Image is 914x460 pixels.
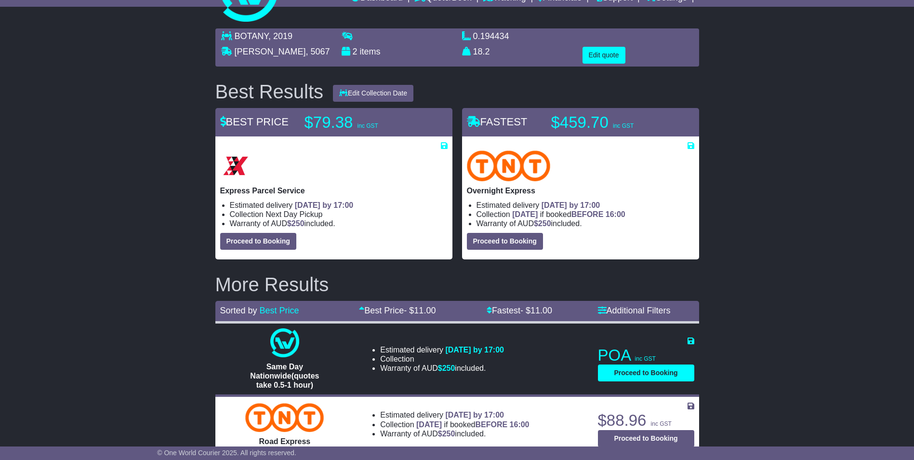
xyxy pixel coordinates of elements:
span: 11.00 [530,306,552,315]
span: 16:00 [510,420,530,429]
h2: More Results [215,274,699,295]
span: BEST PRICE [220,116,289,128]
span: 18.2 [473,47,490,56]
span: - $ [520,306,552,315]
span: FASTEST [467,116,528,128]
span: 16:00 [606,210,625,218]
span: [DATE] by 17:00 [295,201,354,209]
span: [DATE] by 17:00 [445,411,504,419]
li: Estimated delivery [477,201,694,210]
span: [DATE] [416,420,442,429]
a: Additional Filters [598,306,671,315]
a: Best Price [260,306,299,315]
span: Road Express [259,437,311,446]
p: $459.70 [551,113,672,132]
li: Warranty of AUD included. [380,364,504,373]
span: 250 [442,430,455,438]
img: One World Courier: Same Day Nationwide(quotes take 0.5-1 hour) [270,328,299,357]
span: 2 [353,47,358,56]
span: [DATE] by 17:00 [542,201,600,209]
p: Overnight Express [467,186,694,195]
span: inc GST [613,122,634,129]
div: Best Results [211,81,329,102]
p: $88.96 [598,411,694,430]
button: Edit Collection Date [333,85,413,102]
span: © One World Courier 2025. All rights reserved. [157,449,296,457]
span: Sorted by [220,306,257,315]
span: $ [438,430,455,438]
span: items [360,47,381,56]
p: $79.38 [305,113,425,132]
span: 250 [442,364,455,372]
a: Fastest- $11.00 [487,306,552,315]
img: TNT Domestic: Road Express [245,403,324,432]
span: [DATE] by 17:00 [445,346,504,354]
span: BEFORE [571,210,604,218]
span: - $ [404,306,436,315]
span: Same Day Nationwide(quotes take 0.5-1 hour) [250,363,319,389]
img: TNT Domestic: Overnight Express [467,150,551,181]
span: 250 [291,219,305,228]
p: Express Parcel Service [220,186,448,195]
li: Collection [380,420,529,429]
span: inc GST [358,122,378,129]
span: [PERSON_NAME] [235,47,306,56]
span: Next Day Pickup [265,210,322,218]
span: if booked [512,210,625,218]
span: inc GST [651,420,672,427]
span: $ [438,364,455,372]
span: 0.194434 [473,31,509,41]
li: Estimated delivery [380,410,529,419]
span: , 5067 [306,47,330,56]
img: Border Express: Express Parcel Service [220,150,251,181]
li: Collection [230,210,448,219]
li: Warranty of AUD included. [380,429,529,438]
li: Collection [380,354,504,364]
span: , 2019 [268,31,292,41]
span: BOTANY [235,31,268,41]
span: [DATE] [512,210,538,218]
li: Estimated delivery [230,201,448,210]
span: inc GST [635,355,656,362]
a: Best Price- $11.00 [359,306,436,315]
li: Warranty of AUD included. [230,219,448,228]
span: BEFORE [475,420,507,429]
button: Edit quote [583,47,625,64]
span: 250 [538,219,551,228]
p: POA [598,346,694,365]
li: Estimated delivery [380,345,504,354]
button: Proceed to Booking [220,233,296,250]
span: if booked [416,420,529,429]
li: Warranty of AUD included. [477,219,694,228]
button: Proceed to Booking [598,365,694,381]
li: Collection [477,210,694,219]
span: $ [287,219,305,228]
span: $ [534,219,551,228]
button: Proceed to Booking [467,233,543,250]
button: Proceed to Booking [598,430,694,447]
span: 11.00 [414,306,436,315]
